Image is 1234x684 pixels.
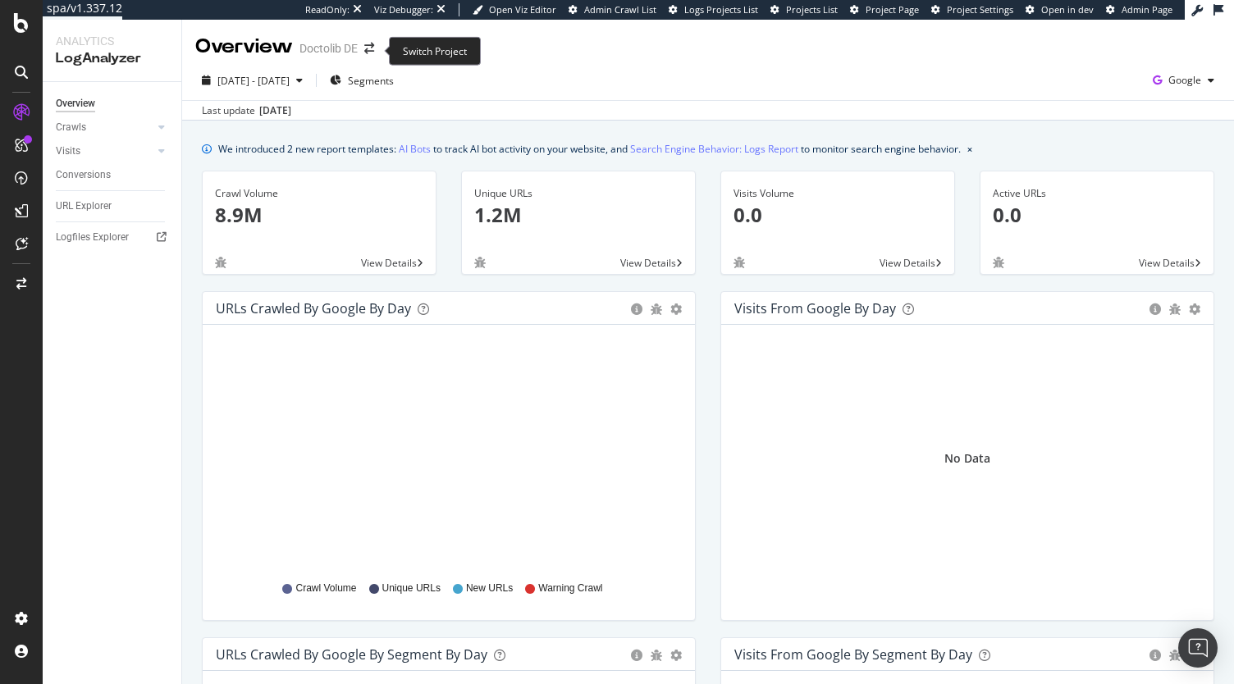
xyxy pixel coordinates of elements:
[734,646,972,663] div: Visits from Google By Segment By Day
[947,3,1013,16] span: Project Settings
[850,3,919,16] a: Project Page
[1041,3,1094,16] span: Open in dev
[364,43,374,54] div: arrow-right-arrow-left
[361,256,417,270] span: View Details
[1149,303,1161,315] div: circle-info
[1106,3,1172,16] a: Admin Page
[684,3,758,16] span: Logs Projects List
[1146,67,1221,93] button: Google
[259,103,291,118] div: [DATE]
[1169,650,1181,661] div: bug
[56,229,170,246] a: Logfiles Explorer
[931,3,1013,16] a: Project Settings
[1139,256,1195,270] span: View Details
[466,581,513,595] span: New URLs
[56,229,129,246] div: Logfiles Explorer
[195,67,309,93] button: [DATE] - [DATE]
[216,300,411,317] div: URLs Crawled by Google by day
[56,166,170,184] a: Conversions
[569,3,656,16] a: Admin Crawl List
[474,201,683,229] p: 1.2M
[56,119,153,136] a: Crawls
[56,33,168,49] div: Analytics
[202,140,1214,157] div: info banner
[1026,3,1094,16] a: Open in dev
[651,303,662,315] div: bug
[669,3,758,16] a: Logs Projects List
[489,3,556,16] span: Open Viz Editor
[323,67,400,93] button: Segments
[218,140,961,157] div: We introduced 2 new report templates: to track AI bot activity on your website, and to monitor se...
[1178,628,1218,668] div: Open Intercom Messenger
[1149,650,1161,661] div: circle-info
[56,198,170,215] a: URL Explorer
[1169,303,1181,315] div: bug
[215,201,423,229] p: 8.9M
[305,3,350,16] div: ReadOnly:
[399,140,431,157] a: AI Bots
[295,581,356,595] span: Crawl Volume
[1122,3,1172,16] span: Admin Page
[734,186,942,201] div: Visits Volume
[56,198,112,215] div: URL Explorer
[348,74,394,88] span: Segments
[631,303,642,315] div: circle-info
[630,140,798,157] a: Search Engine Behavior: Logs Report
[786,3,838,16] span: Projects List
[993,257,1004,268] div: bug
[993,201,1201,229] p: 0.0
[374,3,433,16] div: Viz Debugger:
[734,257,745,268] div: bug
[880,256,935,270] span: View Details
[651,650,662,661] div: bug
[56,166,111,184] div: Conversions
[56,95,95,112] div: Overview
[56,49,168,68] div: LogAnalyzer
[299,40,358,57] div: Doctolib DE
[195,33,293,61] div: Overview
[215,257,226,268] div: bug
[866,3,919,16] span: Project Page
[474,257,486,268] div: bug
[993,186,1201,201] div: Active URLs
[389,37,481,66] div: Switch Project
[734,300,896,317] div: Visits from Google by day
[963,137,976,161] button: close banner
[474,186,683,201] div: Unique URLs
[734,201,942,229] p: 0.0
[382,581,441,595] span: Unique URLs
[1189,303,1200,315] div: gear
[217,74,290,88] span: [DATE] - [DATE]
[770,3,838,16] a: Projects List
[538,581,602,595] span: Warning Crawl
[620,256,676,270] span: View Details
[584,3,656,16] span: Admin Crawl List
[56,119,86,136] div: Crawls
[56,143,80,160] div: Visits
[56,95,170,112] a: Overview
[670,650,682,661] div: gear
[56,143,153,160] a: Visits
[1168,73,1201,87] span: Google
[473,3,556,16] a: Open Viz Editor
[944,450,990,467] div: No Data
[215,186,423,201] div: Crawl Volume
[202,103,291,118] div: Last update
[670,303,682,315] div: gear
[631,650,642,661] div: circle-info
[216,646,487,663] div: URLs Crawled by Google By Segment By Day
